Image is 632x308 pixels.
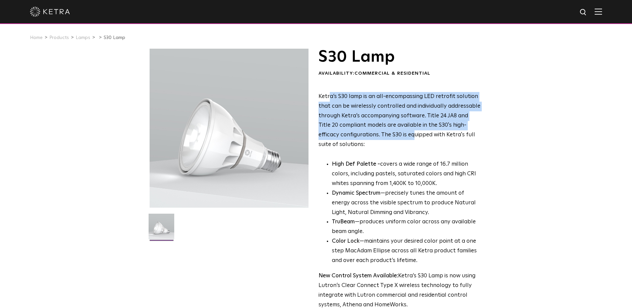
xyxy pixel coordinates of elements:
strong: New Control System Available: [318,273,398,279]
strong: TruBeam [332,219,355,225]
li: —produces uniform color across any available beam angle. [332,217,481,237]
a: Home [30,35,43,40]
strong: High Def Palette - [332,161,380,167]
p: covers a wide range of 16.7 million colors, including pastels, saturated colors and high CRI whit... [332,160,481,189]
strong: Dynamic Spectrum [332,190,380,196]
li: —precisely tunes the amount of energy across the visible spectrum to produce Natural Light, Natur... [332,189,481,218]
a: Products [49,35,69,40]
span: Ketra’s S30 lamp is an all-encompassing LED retrofit solution that can be wirelessly controlled a... [318,94,480,147]
a: Lamps [76,35,90,40]
div: Availability: [318,70,481,77]
img: S30-Lamp-Edison-2021-Web-Square [149,214,174,244]
img: Hamburger%20Nav.svg [595,8,602,15]
img: search icon [579,8,588,17]
h1: S30 Lamp [318,49,481,65]
li: —maintains your desired color point at a one step MacAdam Ellipse across all Ketra product famili... [332,237,481,266]
span: Commercial & Residential [354,71,430,76]
strong: Color Lock [332,238,359,244]
a: S30 Lamp [104,35,125,40]
img: ketra-logo-2019-white [30,7,70,17]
